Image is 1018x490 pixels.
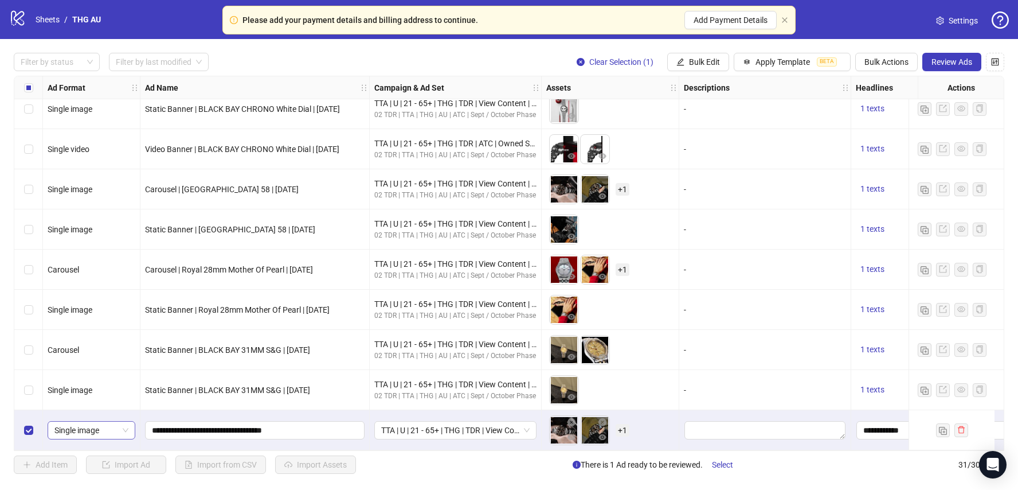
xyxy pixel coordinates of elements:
[145,81,178,94] strong: Ad Name
[856,102,889,116] button: 1 texts
[781,17,788,24] button: close
[64,13,68,26] li: /
[860,144,884,153] span: 1 texts
[374,137,537,150] div: TTA | U | 21 - 65+ | THG | TDR | ATC | Owned Social Engagers
[565,110,578,123] button: Preview
[374,391,537,402] div: 02 TDR | TTA | THG | AU | ATC | Sept / October Phase
[374,230,537,241] div: 02 TDR | TTA | THG | AU | ATC | Sept / October Phase
[550,376,578,405] img: Asset 1
[596,416,609,430] button: Delete
[565,190,578,204] button: Preview
[856,81,893,94] strong: Headlines
[918,102,931,116] button: Duplicate
[14,250,43,290] div: Select row 27
[860,385,884,394] span: 1 texts
[550,295,578,324] img: Asset 1
[581,175,609,204] img: Asset 2
[581,336,609,364] img: Asset 2
[550,175,578,204] img: Asset 1
[856,142,889,156] button: 1 texts
[14,290,43,330] div: Select row 28
[598,273,606,281] span: eye
[581,416,609,445] img: Asset 2
[684,265,686,274] span: -
[360,84,368,92] span: holder
[596,190,609,204] button: Preview
[374,217,537,230] div: TTA | U | 21 - 65+ | THG | TDR | View Content | Advantage+ Audience
[577,58,585,66] span: close-circle
[616,263,629,276] span: + 1
[550,135,578,164] img: Asset 1
[565,431,578,445] button: Preview
[538,76,541,99] div: Resize Campaign & Ad Set column
[918,383,931,397] button: Duplicate
[374,378,537,391] div: TTA | U | 21 - 65+ | THG | TDR | View Content | Advantage+ Audience
[145,104,340,114] span: Static Banner | BLACK BAY CHRONO White Dial | [DATE]
[550,95,578,123] img: Asset 1
[947,81,975,94] strong: Actions
[567,273,575,281] span: eye
[684,185,686,194] span: -
[927,11,987,30] a: Settings
[14,410,43,450] div: Select row 31
[939,185,947,193] span: export
[957,185,965,193] span: eye
[550,255,578,284] img: Asset 1
[918,303,931,317] button: Duplicate
[567,433,575,441] span: eye
[864,57,909,67] span: Bulk Actions
[145,345,310,355] span: Static Banner | BLACK BAY 31MM S&G | [DATE]
[856,383,889,397] button: 1 texts
[565,351,578,364] button: Preview
[14,89,43,129] div: Select row 23
[957,145,965,153] span: eye
[856,223,889,236] button: 1 texts
[598,192,606,200] span: eye
[918,343,931,357] button: Duplicate
[684,421,846,440] div: Edit values
[573,461,581,469] span: info-circle
[14,370,43,410] div: Select row 30
[48,185,92,194] span: Single image
[616,183,629,196] span: + 1
[374,310,537,321] div: 02 TDR | TTA | THG | AU | ATC | Sept / October Phase
[694,15,768,25] span: Add Payment Details
[684,345,686,355] span: -
[598,418,606,426] span: close-circle
[856,421,1018,440] div: Edit values
[860,265,884,274] span: 1 texts
[573,456,742,474] span: There is 1 Ad ready to be reviewed.
[949,14,978,27] span: Settings
[856,303,889,317] button: 1 texts
[992,11,1009,29] span: question-circle
[667,53,729,71] button: Bulk Edit
[374,298,537,310] div: TTA | U | 21 - 65+ | THG | TDR | View Content | Advantage+ Audience
[550,416,578,445] img: Asset 1
[918,142,931,156] button: Duplicate
[374,258,537,270] div: TTA | U | 21 - 65+ | THG | TDR | View Content | Advantage+ Audience
[565,270,578,284] button: Preview
[532,84,540,92] span: holder
[939,265,947,273] span: export
[567,232,575,240] span: eye
[598,152,606,160] span: eye
[48,104,92,114] span: Single image
[374,351,537,361] div: 02 TDR | TTA | THG | AU | ATC | Sept / October Phase
[565,310,578,324] button: Preview
[860,305,884,314] span: 1 texts
[145,185,299,194] span: Carousel | [GEOGRAPHIC_DATA] 58 | [DATE]
[242,14,478,26] div: Please add your payment details and billing address to continue.
[14,129,43,169] div: Select row 24
[703,456,742,474] button: Select
[567,393,575,401] span: eye
[550,336,578,364] img: Asset 1
[598,353,606,361] span: eye
[14,456,77,474] button: Add Item
[856,182,889,196] button: 1 texts
[48,145,89,154] span: Single video
[939,305,947,313] span: export
[734,53,851,71] button: Apply TemplateBETA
